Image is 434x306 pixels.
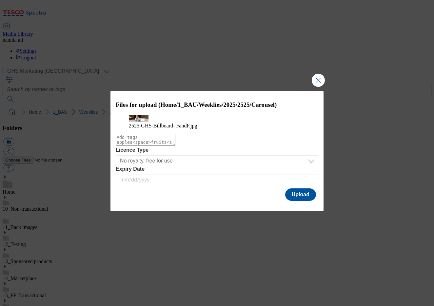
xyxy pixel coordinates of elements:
[116,101,318,108] h3: Files for upload (Home/1_BAU/Weeklies/2025/2525/Carousel)
[116,147,318,153] label: Licence Type
[110,91,324,211] div: Modal
[129,123,305,129] figcaption: 2525-GHS-Billboard- FandF.jpg
[129,115,148,122] img: preview
[312,74,325,87] button: Close Modal
[116,166,318,172] label: Expiry Date
[285,188,316,201] button: Upload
